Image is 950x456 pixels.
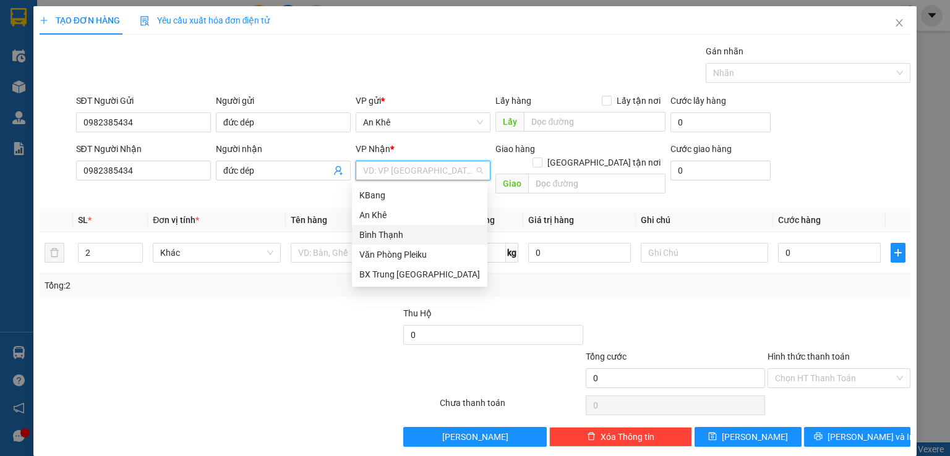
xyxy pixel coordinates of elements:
[670,144,732,154] label: Cước giao hàng
[641,243,768,263] input: Ghi Chú
[636,208,773,232] th: Ghi chú
[706,46,743,56] label: Gán nhãn
[670,112,771,132] input: Cước lấy hàng
[359,208,480,222] div: An Khê
[291,243,418,263] input: VD: Bàn, Ghế
[359,188,480,202] div: KBang
[76,142,211,156] div: SĐT Người Nhận
[291,215,327,225] span: Tên hàng
[495,96,531,106] span: Lấy hàng
[356,94,490,108] div: VP gửi
[670,96,726,106] label: Cước lấy hàng
[352,185,487,205] div: KBang
[356,144,390,154] span: VP Nhận
[359,268,480,281] div: BX Trung [GEOGRAPHIC_DATA]
[891,243,905,263] button: plus
[695,427,802,447] button: save[PERSON_NAME]
[670,161,771,180] input: Cước giao hàng
[352,205,487,225] div: An Khê
[586,352,627,361] span: Tổng cước
[78,215,88,225] span: SL
[442,430,508,444] span: [PERSON_NAME]
[439,396,584,418] div: Chưa thanh toán
[524,112,665,132] input: Dọc đường
[216,94,351,108] div: Người gửi
[153,215,199,225] span: Đơn vị tính
[352,264,487,284] div: BX Trung Tâm Đà Nẵng
[495,112,524,132] span: Lấy
[814,432,823,442] span: printer
[587,432,596,442] span: delete
[542,156,665,169] span: [GEOGRAPHIC_DATA] tận nơi
[894,18,904,28] span: close
[45,279,367,292] div: Tổng: 2
[722,430,788,444] span: [PERSON_NAME]
[76,94,211,108] div: SĐT Người Gửi
[778,215,821,225] span: Cước hàng
[882,6,917,41] button: Close
[403,427,546,447] button: [PERSON_NAME]
[359,228,480,242] div: Bình Thạnh
[708,432,717,442] span: save
[495,174,528,193] span: Giao
[140,16,150,26] img: icon
[352,245,487,264] div: Văn Phòng Pleiku
[160,243,273,262] span: Khác
[612,94,665,108] span: Lấy tận nơi
[363,113,483,132] span: An Khê
[40,15,120,25] span: TẠO ĐƠN HÀNG
[804,427,911,447] button: printer[PERSON_NAME] và In
[601,430,654,444] span: Xóa Thông tin
[506,243,518,263] span: kg
[403,308,432,318] span: Thu Hộ
[216,142,351,156] div: Người nhận
[528,174,665,193] input: Dọc đường
[45,243,64,263] button: delete
[528,215,574,225] span: Giá trị hàng
[333,166,343,175] span: user-add
[768,352,850,361] label: Hình thức thanh toán
[140,15,270,25] span: Yêu cầu xuất hóa đơn điện tử
[40,16,48,25] span: plus
[495,144,535,154] span: Giao hàng
[549,427,692,447] button: deleteXóa Thông tin
[891,248,905,258] span: plus
[359,248,480,261] div: Văn Phòng Pleiku
[828,430,914,444] span: [PERSON_NAME] và In
[352,225,487,245] div: Bình Thạnh
[528,243,631,263] input: 0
